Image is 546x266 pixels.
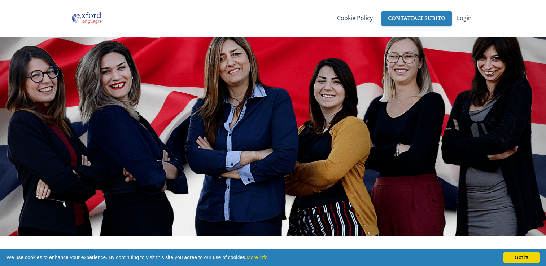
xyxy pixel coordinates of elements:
[6,252,540,263] span: We use cookies to enhance your experience. By continuing to visit this site you agree to our use ...
[503,252,540,263] div: Got it!
[246,254,267,260] a: More info
[381,11,452,26] a: CONTATTACI SUBITO
[337,11,373,25] a: Cookie Policy
[140,247,406,261] h2: La Oxford Languages è operativa online
[71,11,102,25] img: eMk46753THa8aO7bSToA_Oxford_Languages_Logo_Finale_Ai.png
[457,11,472,25] a: Login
